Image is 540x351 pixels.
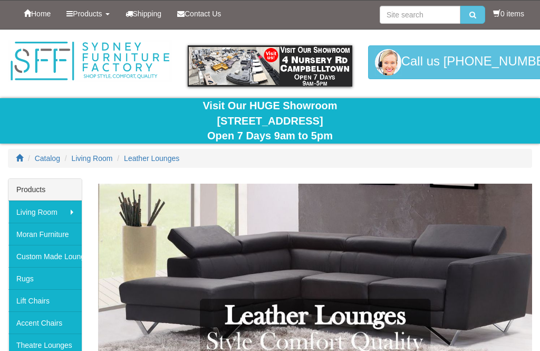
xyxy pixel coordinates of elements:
[8,98,532,144] div: Visit Our HUGE Showroom [STREET_ADDRESS] Open 7 Days 9am to 5pm
[8,179,82,201] div: Products
[8,267,82,289] a: Rugs
[16,1,59,27] a: Home
[73,10,102,18] span: Products
[8,223,82,245] a: Moran Furniture
[380,6,460,24] input: Site search
[169,1,229,27] a: Contact Us
[35,154,60,163] a: Catalog
[8,201,82,223] a: Living Room
[493,8,524,19] li: 0 items
[8,245,82,267] a: Custom Made Lounges
[133,10,162,18] span: Shipping
[8,289,82,311] a: Lift Chairs
[124,154,179,163] a: Leather Lounges
[31,10,51,18] span: Home
[185,10,221,18] span: Contact Us
[8,40,172,82] img: Sydney Furniture Factory
[8,311,82,334] a: Accent Chairs
[188,45,352,87] img: showroom.gif
[72,154,113,163] a: Living Room
[59,1,117,27] a: Products
[118,1,170,27] a: Shipping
